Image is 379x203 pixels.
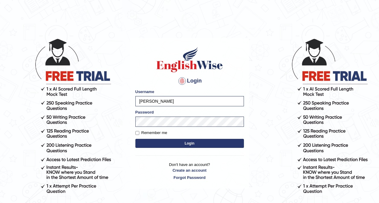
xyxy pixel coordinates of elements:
h4: Login [135,76,244,86]
label: Username [135,89,154,95]
p: Don't have an account? [135,162,244,180]
img: Logo of English Wise sign in for intelligent practice with AI [155,46,224,73]
label: Remember me [135,130,167,136]
button: Login [135,139,244,148]
a: Create an account [135,167,244,173]
label: Password [135,109,154,115]
input: Remember me [135,131,139,135]
a: Forgot Password [135,175,244,180]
